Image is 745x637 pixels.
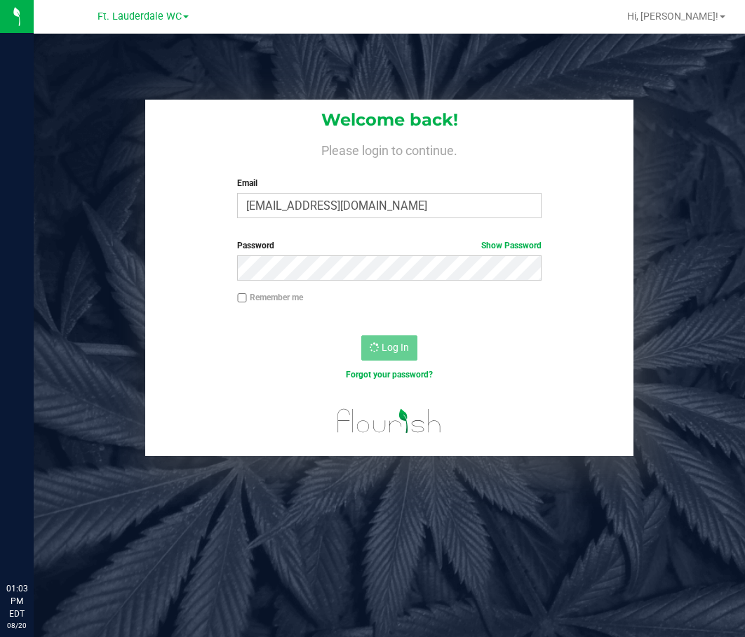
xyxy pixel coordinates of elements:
span: Log In [382,342,409,353]
button: Log In [361,335,417,361]
img: flourish_logo.svg [328,396,450,446]
span: Password [237,241,274,250]
p: 01:03 PM EDT [6,582,27,620]
a: Forgot your password? [346,370,433,380]
label: Remember me [237,291,303,304]
span: Ft. Lauderdale WC [98,11,182,22]
span: Hi, [PERSON_NAME]! [627,11,718,22]
p: 08/20 [6,620,27,631]
input: Remember me [237,293,247,303]
label: Email [237,177,542,189]
h1: Welcome back! [145,111,633,129]
h4: Please login to continue. [145,140,633,157]
a: Show Password [481,241,542,250]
